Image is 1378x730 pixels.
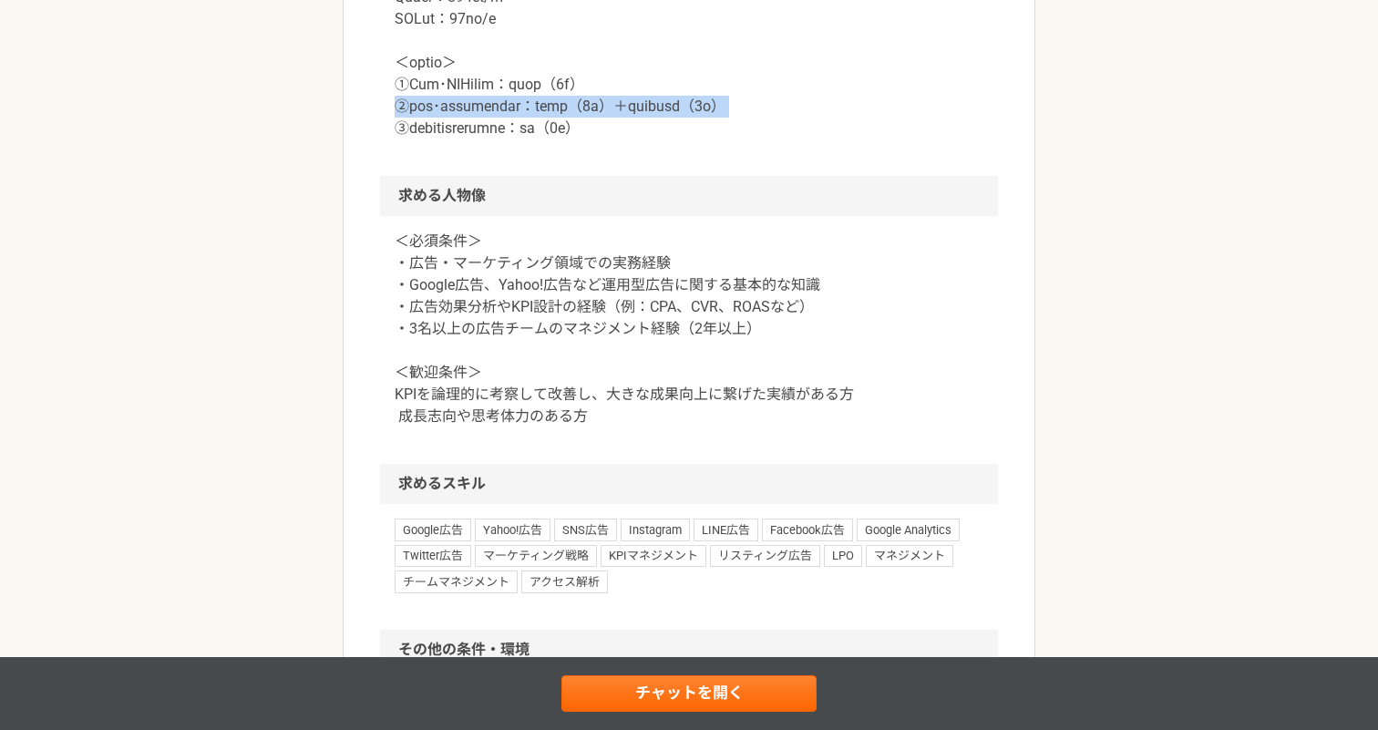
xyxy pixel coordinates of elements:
h2: その他の条件・環境 [380,630,998,670]
span: チームマネジメント [395,571,518,592]
h2: 求める人物像 [380,176,998,216]
span: リスティング広告 [710,545,820,567]
span: アクセス解析 [521,571,608,592]
a: チャットを開く [561,675,817,712]
span: マネジメント [866,545,953,567]
p: ＜必須条件＞ ・広告・マーケティング領域での実務経験 ・Google広告、Yahoo!広告など運用型広告に関する基本的な知識 ・広告効果分析やKPI設計の経験（例：CPA、CVR、ROASなど）... [395,231,983,427]
span: LPO [824,545,862,567]
span: KPIマネジメント [601,545,706,567]
span: Twitter広告 [395,545,471,567]
span: Facebook広告 [762,519,853,540]
span: Google広告 [395,519,471,540]
span: マーケティング戦略 [475,545,597,567]
span: SNS広告 [554,519,617,540]
span: LINE広告 [694,519,758,540]
span: Yahoo!広告 [475,519,550,540]
span: Instagram [621,519,690,540]
h2: 求めるスキル [380,464,998,504]
span: Google Analytics [857,519,960,540]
